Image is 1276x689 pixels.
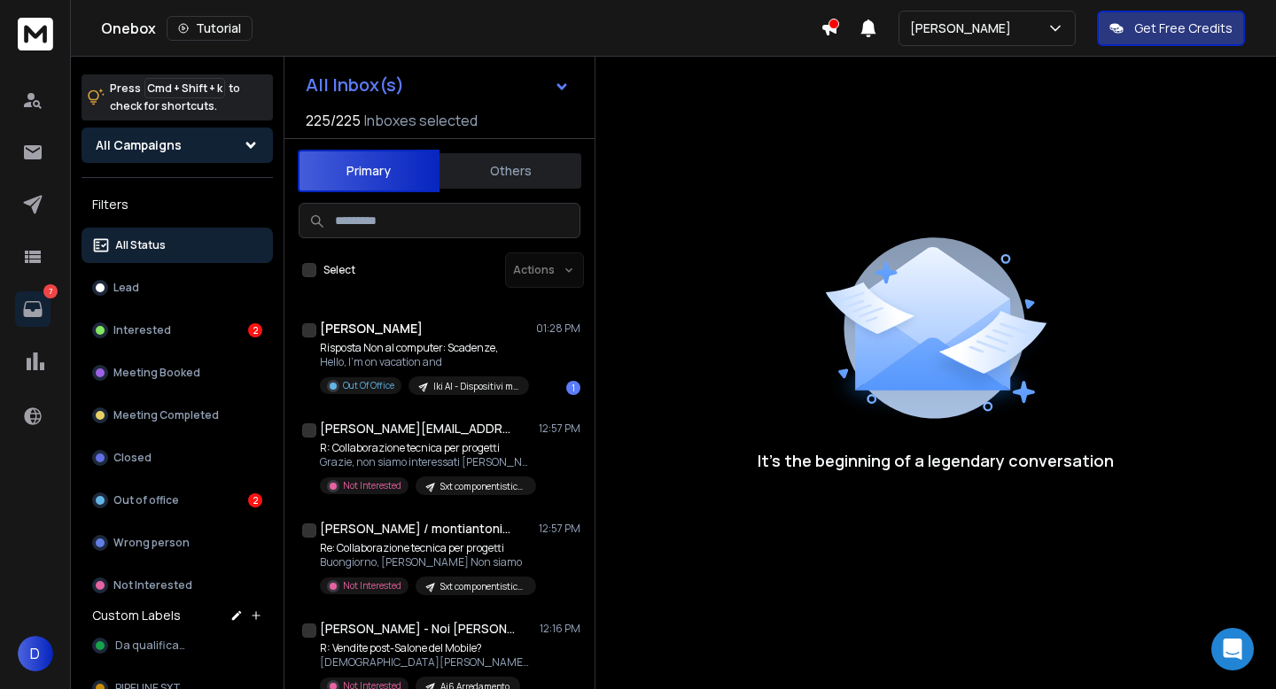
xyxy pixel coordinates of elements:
[113,366,200,380] p: Meeting Booked
[320,341,529,355] p: Risposta Non al computer: Scadenze,
[292,67,584,103] button: All Inbox(s)
[82,228,273,263] button: All Status
[566,381,580,395] div: 1
[320,520,515,538] h1: [PERSON_NAME] / montiantonio spa
[110,80,240,115] p: Press to check for shortcuts.
[82,525,273,561] button: Wrong person
[92,607,181,624] h3: Custom Labels
[115,639,190,653] span: Da qualificare
[18,636,53,671] button: D
[15,291,51,327] a: 7
[323,263,355,277] label: Select
[320,641,533,655] p: R: Vendite post-Salone del Mobile?
[82,192,273,217] h3: Filters
[113,323,171,337] p: Interested
[539,522,580,536] p: 12:57 PM
[82,440,273,476] button: Closed
[101,16,821,41] div: Onebox
[115,238,166,252] p: All Status
[320,655,533,670] p: [DEMOGRAPHIC_DATA][PERSON_NAME], non siamo interessati
[320,555,533,569] p: Buongiorno, [PERSON_NAME] Non siamo
[320,455,533,469] p: Grazie, non siamo interessati [PERSON_NAME]
[82,270,273,306] button: Lead
[248,323,262,337] div: 2
[440,480,525,493] p: Sxt componentistica ottobre
[113,408,219,422] p: Meeting Completed
[320,355,529,369] p: Hello, I'm on vacation and
[43,284,58,298] p: 7
[1134,19,1233,37] p: Get Free Credits
[306,110,361,131] span: 225 / 225
[910,19,1018,37] p: [PERSON_NAME]
[298,150,440,192] button: Primary
[144,78,225,98] span: Cmd + Shift + k
[758,448,1114,473] p: It’s the beginning of a legendary conversation
[167,16,253,41] button: Tutorial
[82,628,273,663] button: Da qualificare
[82,483,273,518] button: Out of office2
[82,128,273,163] button: All Campaigns
[82,398,273,433] button: Meeting Completed
[539,422,580,436] p: 12:57 PM
[343,379,394,392] p: Out Of Office
[248,493,262,507] div: 2
[343,579,401,592] p: Not Interested
[540,622,580,636] p: 12:16 PM
[433,380,518,393] p: Iki AI - Dispositivi medici
[306,76,404,94] h1: All Inbox(s)
[82,313,273,348] button: Interested2
[96,136,182,154] h1: All Campaigns
[440,580,525,593] p: Sxt componentistica ottobre
[440,151,581,190] button: Others
[1211,628,1254,670] div: Open Intercom Messenger
[536,321,580,336] p: 01:28 PM
[320,441,533,455] p: R: Collaborazione tecnica per progetti
[1097,11,1245,46] button: Get Free Credits
[320,620,515,638] h1: [PERSON_NAME] - Noi [PERSON_NAME] Srl
[113,493,179,507] p: Out of office
[364,110,478,131] h3: Inboxes selected
[343,479,401,492] p: Not Interested
[113,536,190,550] p: Wrong person
[82,355,273,391] button: Meeting Booked
[113,281,139,295] p: Lead
[113,578,192,592] p: Not Interested
[320,541,533,555] p: Re: Collaborazione tecnica per progetti
[320,320,423,337] h1: [PERSON_NAME]
[113,451,152,465] p: Closed
[320,420,515,437] h1: [PERSON_NAME][EMAIL_ADDRESS][DOMAIN_NAME]
[82,568,273,603] button: Not Interested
